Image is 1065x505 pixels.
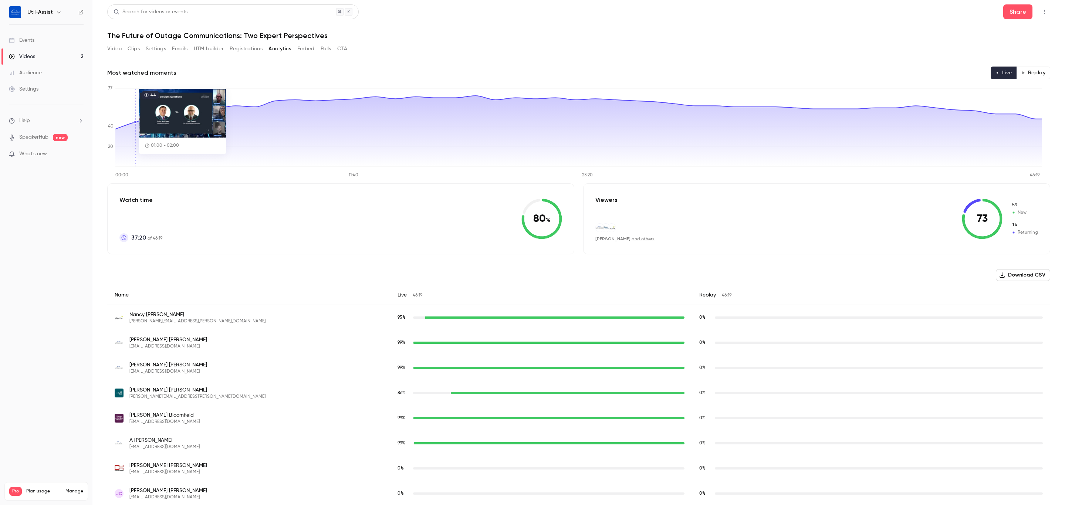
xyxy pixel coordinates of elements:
tspan: 20 [108,145,113,149]
button: CTA [337,43,347,55]
a: SpeakerHub [19,133,48,141]
span: Live watch time [398,465,409,472]
span: 0 % [699,491,706,496]
span: Live watch time [398,490,409,497]
div: abloomfield@notlhydro.com [107,406,1050,431]
p: Watch time [119,196,162,204]
span: New [1011,209,1038,216]
img: util-assist.com [115,363,124,372]
img: util-assist.com [115,338,124,347]
span: Returning [1011,229,1038,236]
span: 0 % [699,416,706,420]
div: abentz@util-assist.com [107,355,1050,380]
img: alectrautilities.com [608,224,616,232]
button: Top Bar Actions [1038,6,1050,18]
img: alectrautilities.com [115,313,124,322]
a: Manage [65,488,83,494]
span: Replay watch time [699,490,711,497]
span: Replay watch time [699,440,711,447]
img: util-assist.com [115,439,124,448]
span: Replay watch time [699,390,711,396]
span: 99 % [398,416,405,420]
span: [EMAIL_ADDRESS][DOMAIN_NAME] [129,369,207,374]
span: 95 % [398,315,406,320]
span: [PERSON_NAME][EMAIL_ADDRESS][PERSON_NAME][DOMAIN_NAME] [129,394,266,400]
button: Download CSV [996,269,1050,281]
span: Replay watch time [699,465,711,472]
span: 99 % [398,366,405,370]
div: Name [107,285,390,305]
span: [PERSON_NAME] [PERSON_NAME] [129,386,266,394]
span: Live watch time [398,390,409,396]
span: Nancy [PERSON_NAME] [129,311,266,318]
span: [EMAIL_ADDRESS][DOMAIN_NAME] [129,444,200,450]
a: and others [632,237,655,241]
img: notlhydro.com [115,414,124,423]
button: Share [1003,4,1032,19]
button: Registrations [230,43,263,55]
span: [EMAIL_ADDRESS][DOMAIN_NAME] [129,494,207,500]
span: Replay watch time [699,365,711,371]
span: 0 % [699,391,706,395]
span: [PERSON_NAME] [PERSON_NAME] [129,336,207,343]
span: 99 % [398,340,405,345]
div: Replay [692,285,1050,305]
tspan: 23:20 [582,173,593,177]
span: 0 % [699,441,706,445]
h6: Util-Assist [27,9,53,16]
span: [PERSON_NAME] Bloomfield [129,411,200,419]
span: [PERSON_NAME][EMAIL_ADDRESS][PERSON_NAME][DOMAIN_NAME] [129,318,266,324]
span: 0 % [699,315,706,320]
div: jbeaty@util-assist.com [107,330,1050,355]
button: Polls [321,43,331,55]
p: of 46:19 [131,233,162,242]
img: oakvillehydro.com [115,464,124,473]
p: Viewers [595,196,618,204]
span: 37:20 [131,233,146,242]
span: [EMAIL_ADDRESS][DOMAIN_NAME] [129,419,200,425]
div: nancy.barr@alectrautilities.com [107,305,1050,331]
span: What's new [19,150,47,158]
div: michelle.blair@hydroone.com [107,380,1050,406]
span: 46:19 [413,293,422,298]
span: Live watch time [398,339,409,346]
button: Analytics [268,43,291,55]
img: ieso.ca [602,224,610,232]
button: Emails [172,43,187,55]
span: Replay watch time [699,339,711,346]
span: new [53,134,68,141]
div: pburgin@oakvillehydro.com [107,456,1050,481]
button: Video [107,43,122,55]
span: [EMAIL_ADDRESS][DOMAIN_NAME] [129,343,207,349]
span: Plan usage [26,488,61,494]
div: , [595,236,655,242]
div: Audience [9,69,42,77]
img: hydroone.com [115,389,124,397]
div: Settings [9,85,38,93]
span: JC [116,490,122,497]
span: Replay watch time [699,314,711,321]
div: abrayton@util-assist.com [107,431,1050,456]
span: 99 % [398,441,405,445]
span: Live watch time [398,314,409,321]
img: util-assist.com [596,224,604,232]
div: Videos [9,53,35,60]
span: 0 % [699,340,706,345]
button: Embed [297,43,315,55]
button: UTM builder [194,43,224,55]
span: 46:19 [722,293,731,298]
span: Replay watch time [699,415,711,421]
span: Live watch time [398,415,409,421]
tspan: 00:00 [115,173,128,177]
span: 0 % [398,466,404,471]
span: [PERSON_NAME] [PERSON_NAME] [129,487,207,494]
button: Clips [128,43,140,55]
li: help-dropdown-opener [9,117,84,125]
button: Settings [146,43,166,55]
span: 0 % [699,466,706,471]
tspan: 40 [108,124,114,129]
div: Search for videos or events [114,8,187,16]
span: 0 % [699,366,706,370]
span: Pro [9,487,22,496]
button: Replay [1017,67,1050,79]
